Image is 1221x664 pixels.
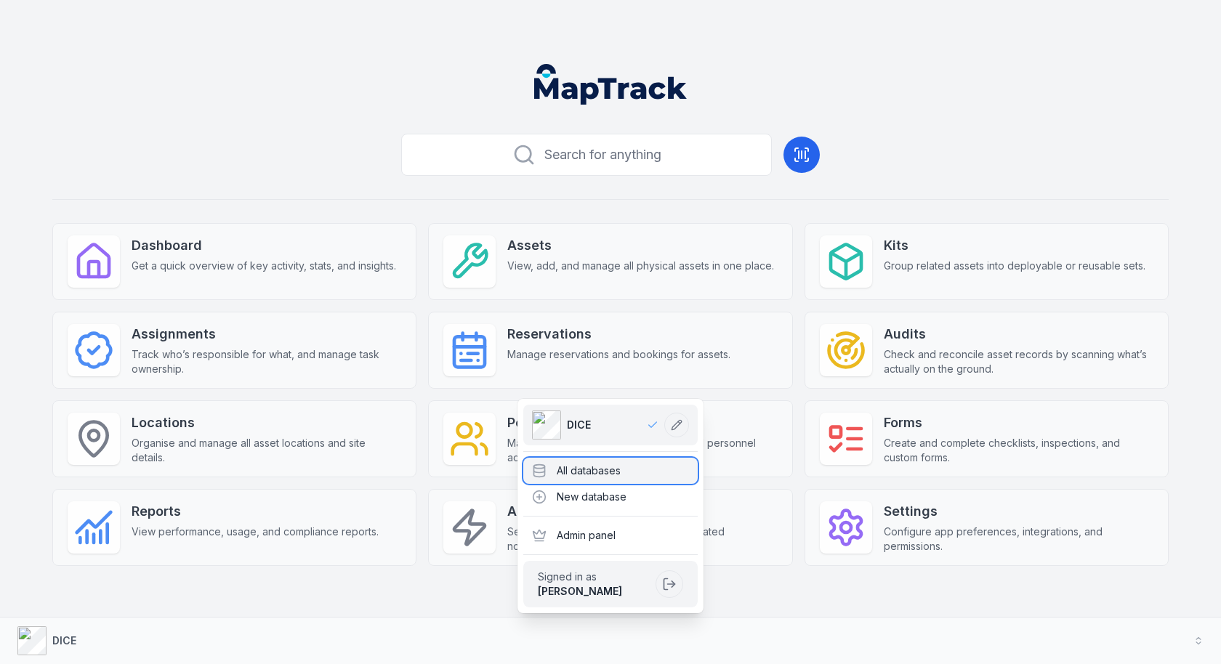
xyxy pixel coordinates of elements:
div: Admin panel [523,522,698,548]
span: DICE [567,418,591,432]
div: New database [523,484,698,510]
strong: [PERSON_NAME] [538,585,622,597]
div: All databases [523,458,698,484]
span: Signed in as [538,570,650,584]
div: DICE [517,399,704,613]
strong: DICE [52,634,76,647]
